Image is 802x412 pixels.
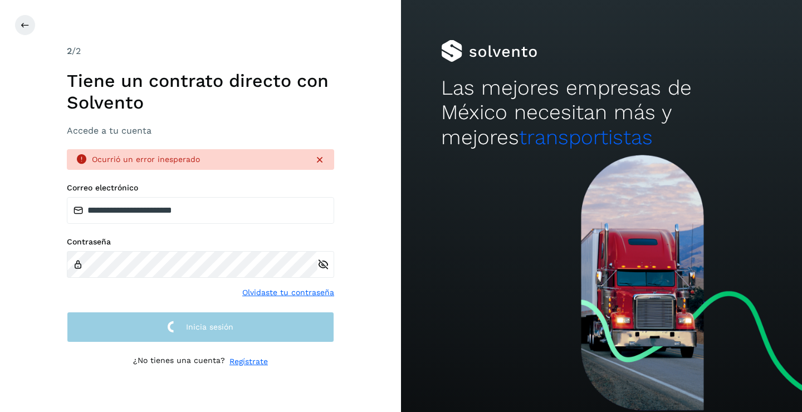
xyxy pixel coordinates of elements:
div: /2 [67,45,334,58]
span: 2 [67,46,72,56]
label: Correo electrónico [67,183,334,193]
h2: Las mejores empresas de México necesitan más y mejores [441,76,762,150]
h1: Tiene un contrato directo con Solvento [67,70,334,113]
label: Contraseña [67,237,334,247]
button: Inicia sesión [67,312,334,342]
span: Inicia sesión [186,323,233,331]
div: Ocurrió un error inesperado [92,154,305,165]
span: transportistas [519,125,653,149]
a: Olvidaste tu contraseña [242,287,334,298]
a: Regístrate [229,356,268,367]
h3: Accede a tu cuenta [67,125,334,136]
p: ¿No tienes una cuenta? [133,356,225,367]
